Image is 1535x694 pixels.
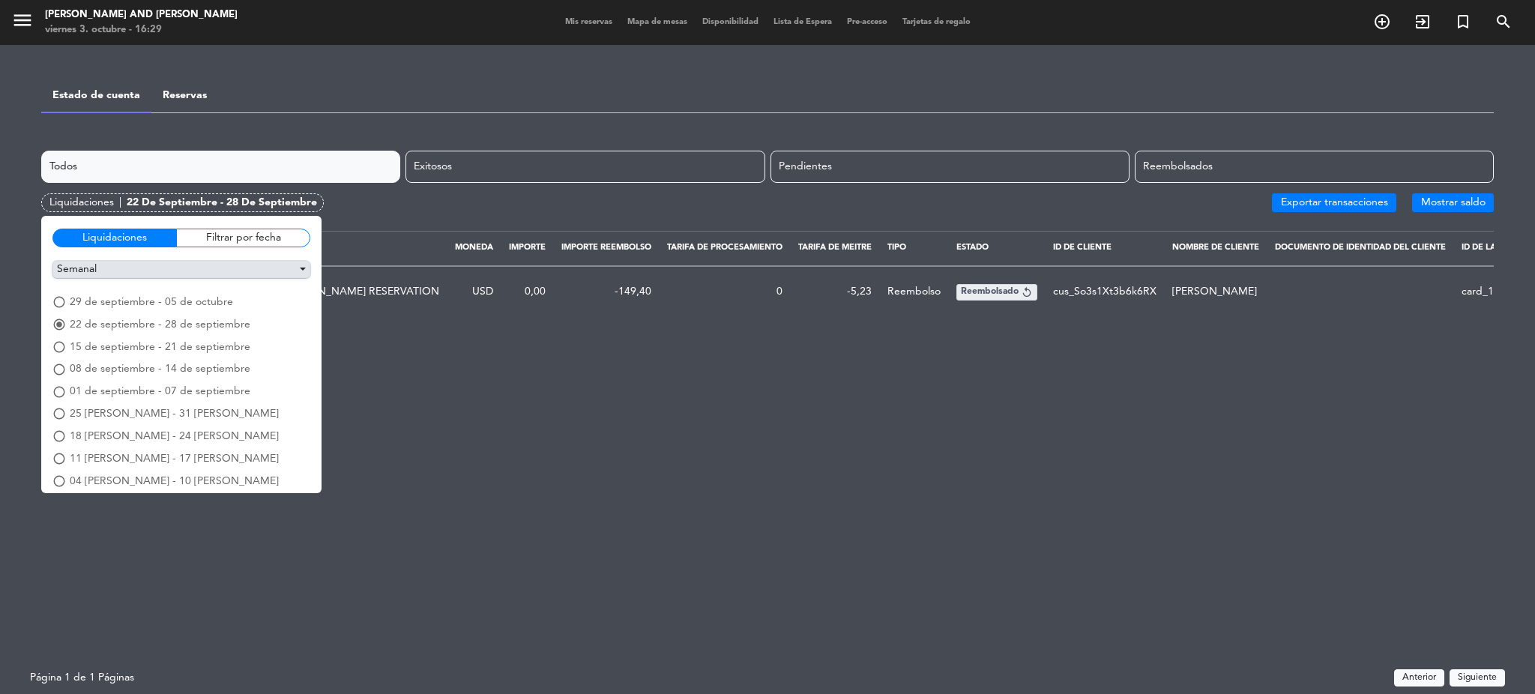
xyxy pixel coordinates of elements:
span: Nombre de cliente [1172,244,1259,252]
div: Exitosos [405,151,765,183]
div: Todos [41,151,400,183]
span: 18 [PERSON_NAME] - 24 [PERSON_NAME] [70,428,279,445]
span: Importe reembolso [561,244,651,252]
span: radio_button_checked [52,318,66,331]
div: 22 de septiembre - 28 de septiembre [127,194,317,211]
span: 04 [PERSON_NAME] - 10 [PERSON_NAME] [70,473,279,490]
button: Mostrar saldo [1412,193,1494,212]
i: add_circle_outline [1373,13,1391,31]
span: radio_button_unchecked [52,363,66,376]
span: 149,40 [618,286,651,297]
div: [PERSON_NAME] and [PERSON_NAME] [45,7,238,22]
td: [PERSON_NAME] [1164,266,1267,317]
i: menu [11,9,34,31]
span: 0 [776,286,782,297]
span: Tarifa de procesamiento [667,244,782,252]
i: search [1495,13,1513,31]
td: Reembolso [879,266,948,317]
span: 15 de septiembre - 21 de septiembre [70,339,250,356]
div: Liquidaciones [52,229,176,247]
span: Lista de Espera [766,18,839,26]
span: radio_button_unchecked [52,429,66,443]
button: Semanal [52,261,310,278]
span: Pre-acceso [839,18,895,26]
a: Reservas [163,90,207,100]
span: 08 de septiembre - 14 de septiembre [70,360,250,378]
div: Reembolsado [956,284,1037,301]
span: - [847,286,851,297]
div: cus_So3s1Xt3b6k6RX [1053,283,1156,301]
button: menu [11,9,34,37]
span: 25 [PERSON_NAME] - 31 [PERSON_NAME] [70,405,279,423]
span: | [119,194,121,211]
span: replay [1021,285,1033,300]
span: radio_button_unchecked [52,474,66,488]
span: 29 de septiembre - 05 de octubre [70,294,233,311]
td: 0,00 [501,266,553,317]
span: Moneda [455,244,493,252]
span: radio_button_unchecked [52,452,66,465]
span: Mapa de mesas [620,18,695,26]
div: viernes 3. octubre - 16:29 [45,22,238,37]
span: Id de la tarjeta [1462,244,1532,252]
span: 11 [PERSON_NAME] - 17 [PERSON_NAME] [70,450,279,468]
span: radio_button_unchecked [52,340,66,354]
div: Pendientes [770,151,1130,183]
td: usd [447,266,501,317]
th: Id de cliente [1045,231,1164,266]
span: radio_button_unchecked [52,407,66,420]
td: 5,23 [790,266,879,317]
span: Documento de identidad del cliente [1275,244,1446,252]
span: radio_button_unchecked [52,295,66,309]
span: radio_button_unchecked [52,385,66,399]
span: - [615,286,618,297]
i: exit_to_app [1414,13,1432,31]
span: 22 de septiembre - 28 de septiembre [70,316,250,334]
span: 01 de septiembre - 07 de septiembre [70,383,250,400]
span: Tarifa de Meitre [798,244,872,252]
span: Estado [956,244,989,252]
span: Disponibilidad [695,18,766,26]
button: Exportar transacciones [1272,193,1396,212]
div: Filtrar por fecha [176,229,310,247]
a: Estado de cuenta [52,90,140,100]
i: turned_in_not [1454,13,1472,31]
div: Liquidaciones [49,194,127,211]
span: Tarjetas de regalo [895,18,978,26]
span: Mis reservas [558,18,620,26]
span: Importe [509,244,546,252]
span: Tipo [887,244,906,252]
div: Reembolsados [1135,151,1494,183]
